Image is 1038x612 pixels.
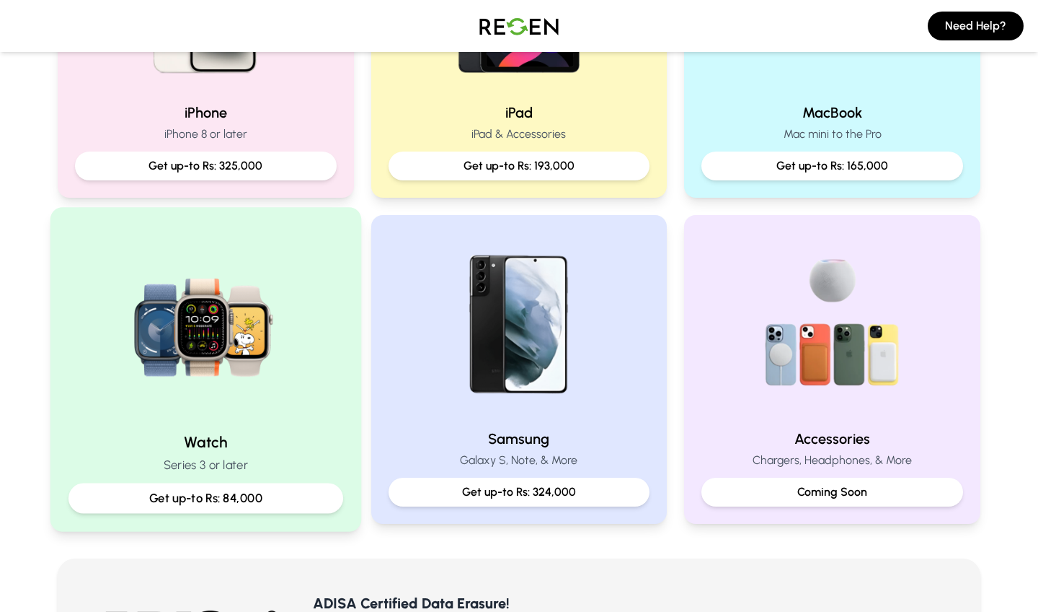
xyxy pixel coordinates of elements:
img: Samsung [427,232,611,417]
h2: iPhone [75,102,337,123]
button: Need Help? [928,12,1024,40]
h2: Accessories [701,429,963,449]
p: Get up-to Rs: 165,000 [713,157,951,175]
img: Accessories [740,232,925,417]
p: Get up-to Rs: 84,000 [81,489,331,507]
p: Chargers, Headphones, & More [701,452,963,469]
h2: MacBook [701,102,963,123]
p: iPad & Accessories [389,126,650,143]
p: iPhone 8 or later [75,126,337,143]
p: Series 3 or later [68,456,343,474]
p: Coming Soon [713,484,951,501]
h2: iPad [389,102,650,123]
h2: Watch [68,432,343,453]
p: Get up-to Rs: 324,000 [400,484,639,501]
p: Galaxy S, Note, & More [389,452,650,469]
img: Logo [469,6,569,46]
p: Get up-to Rs: 325,000 [86,157,325,175]
p: Get up-to Rs: 193,000 [400,157,639,175]
img: Watch [109,226,303,420]
p: Mac mini to the Pro [701,126,963,143]
h2: Samsung [389,429,650,449]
